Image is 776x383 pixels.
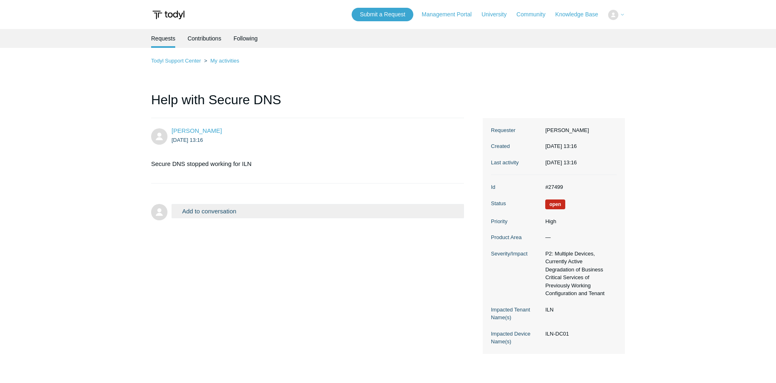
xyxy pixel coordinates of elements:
[541,126,617,134] dd: [PERSON_NAME]
[491,126,541,134] dt: Requester
[541,306,617,314] dd: ILN
[151,7,186,22] img: Todyl Support Center Help Center home page
[151,29,175,48] li: Requests
[172,137,203,143] time: 2025-08-18T13:16:58Z
[541,217,617,226] dd: High
[555,10,607,19] a: Knowledge Base
[491,233,541,242] dt: Product Area
[545,199,565,209] span: We are working on a response for you
[422,10,480,19] a: Management Portal
[491,142,541,150] dt: Created
[352,8,413,21] a: Submit a Request
[151,58,203,64] li: Todyl Support Center
[482,10,515,19] a: University
[541,233,617,242] dd: —
[491,199,541,208] dt: Status
[187,29,221,48] a: Contributions
[491,159,541,167] dt: Last activity
[210,58,239,64] a: My activities
[151,90,464,118] h1: Help with Secure DNS
[545,143,577,149] time: 2025-08-18T13:16:58+00:00
[541,183,617,191] dd: #27499
[491,217,541,226] dt: Priority
[541,330,617,338] dd: ILN-DC01
[172,127,222,134] a: [PERSON_NAME]
[545,159,577,166] time: 2025-08-18T13:16:58+00:00
[172,204,464,218] button: Add to conversation
[491,330,541,346] dt: Impacted Device Name(s)
[203,58,239,64] li: My activities
[491,183,541,191] dt: Id
[517,10,554,19] a: Community
[151,159,456,169] p: Secure DNS stopped working for ILN
[234,29,258,48] a: Following
[491,306,541,322] dt: Impacted Tenant Name(s)
[151,58,201,64] a: Todyl Support Center
[172,127,222,134] span: Erik Rotar
[491,250,541,258] dt: Severity/Impact
[541,250,617,298] dd: P2: Multiple Devices, Currently Active Degradation of Business Critical Services of Previously Wo...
